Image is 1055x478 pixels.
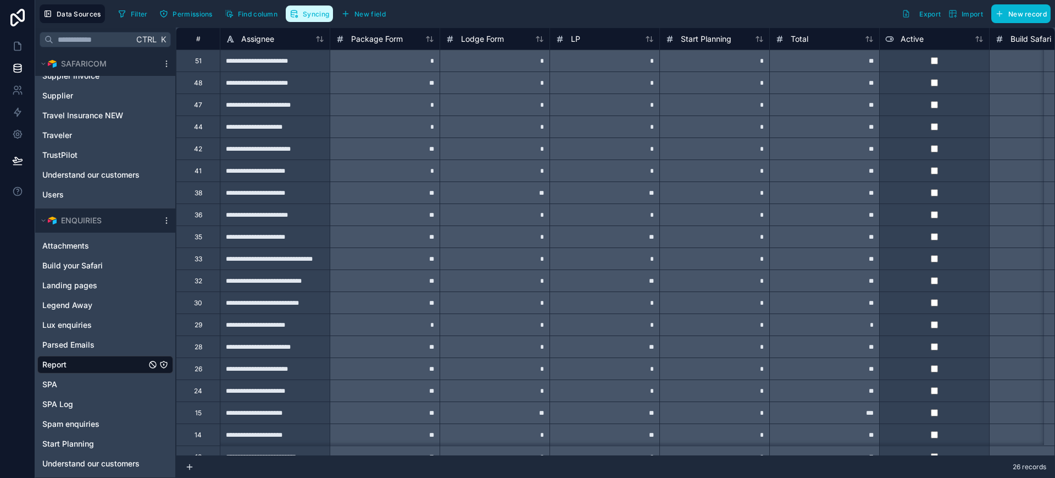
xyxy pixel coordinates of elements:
[571,34,580,45] span: LP
[991,4,1051,23] button: New record
[919,10,941,18] span: Export
[195,431,202,439] div: 14
[351,34,403,45] span: Package Form
[195,189,202,197] div: 38
[185,35,212,43] div: #
[1013,463,1046,471] span: 26 records
[681,34,731,45] span: Start Planning
[195,409,202,417] div: 15
[945,4,987,23] button: Import
[901,34,924,45] span: Active
[962,10,983,18] span: Import
[354,10,386,18] span: New field
[194,299,202,307] div: 30
[135,32,158,46] span: Ctrl
[303,10,329,18] span: Syncing
[195,57,202,65] div: 51
[241,34,274,45] span: Assignee
[195,167,202,175] div: 41
[898,4,945,23] button: Export
[195,453,202,461] div: 13
[195,277,202,285] div: 32
[195,365,202,373] div: 26
[195,343,202,351] div: 28
[40,4,105,23] button: Data Sources
[156,6,216,22] button: Permissions
[987,4,1051,23] a: New record
[337,6,390,22] button: New field
[195,211,202,219] div: 36
[238,10,277,18] span: Find column
[173,10,212,18] span: Permissions
[194,123,203,131] div: 44
[194,145,202,153] div: 42
[57,10,101,18] span: Data Sources
[195,321,202,329] div: 29
[461,34,504,45] span: Lodge Form
[156,6,220,22] a: Permissions
[195,233,202,241] div: 35
[1010,34,1051,45] span: Build Safari
[131,10,148,18] span: Filter
[194,101,202,109] div: 47
[195,255,202,263] div: 33
[221,6,281,22] button: Find column
[159,36,167,43] span: K
[194,387,202,395] div: 24
[286,6,333,22] button: Syncing
[286,6,337,22] a: Syncing
[114,6,152,22] button: Filter
[1008,10,1047,18] span: New record
[791,34,808,45] span: Total
[194,79,202,87] div: 48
